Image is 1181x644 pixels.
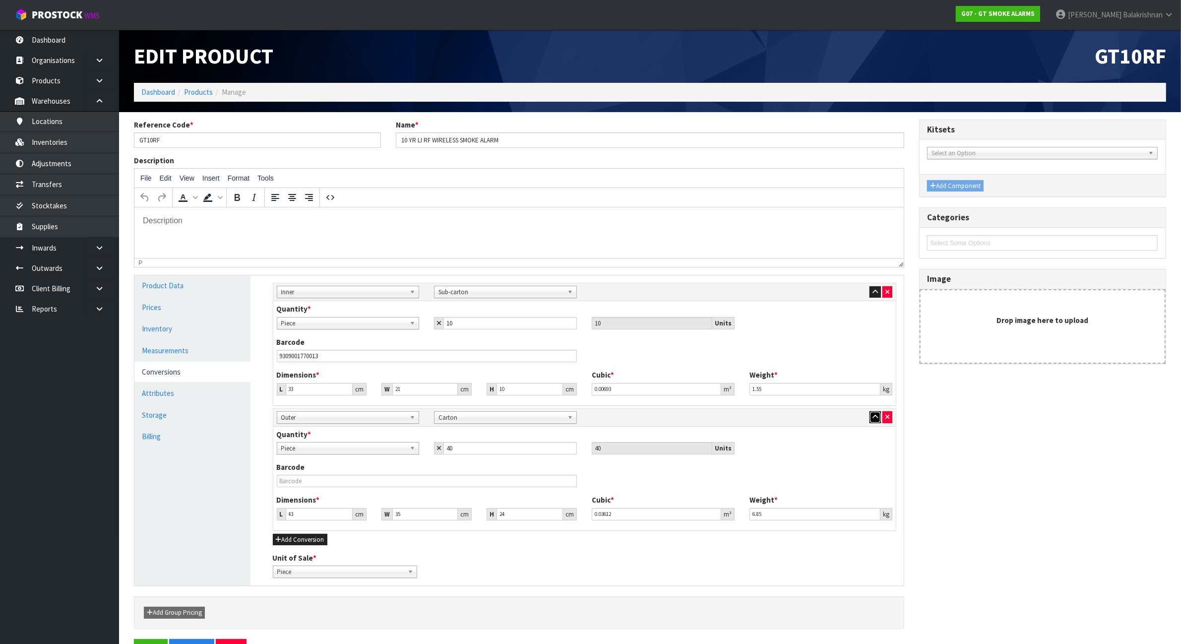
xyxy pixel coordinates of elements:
button: Bold [229,189,246,206]
label: Reference Code [134,120,193,130]
span: Inner [281,286,406,298]
div: cm [563,508,577,520]
button: Align center [284,189,301,206]
label: Weight [749,495,778,505]
div: Background color [199,189,224,206]
button: Align left [267,189,284,206]
button: Add Group Pricing [144,607,205,619]
strong: H [490,510,494,518]
small: WMS [84,11,100,20]
button: Add Conversion [273,534,327,546]
input: Child Qty [443,317,577,329]
input: Unit Qty [592,317,712,329]
button: Italic [246,189,262,206]
input: Length [286,508,353,520]
h3: Image [927,274,1158,284]
a: Billing [134,426,250,447]
input: Unit Qty [592,442,712,454]
div: kg [880,508,892,520]
label: Unit of Sale [273,553,317,563]
a: Product Data [134,275,250,296]
label: Description [134,155,174,166]
div: cm [353,508,367,520]
strong: L [280,385,283,393]
div: cm [458,383,472,395]
input: Child Qty [443,442,577,454]
span: Insert [202,174,220,182]
a: Dashboard [141,87,175,97]
div: kg [880,383,892,395]
input: Barcode [277,475,577,487]
span: Piece [281,443,406,454]
label: Barcode [277,462,305,472]
a: G07 - GT SMOKE ALARMS [956,6,1040,22]
a: Prices [134,297,250,318]
input: Barcode [277,350,577,362]
div: m³ [721,383,735,395]
span: ProStock [32,8,82,21]
input: Weight [749,508,880,520]
button: Redo [153,189,170,206]
label: Quantity [277,429,311,440]
input: Width [392,508,458,520]
input: Width [392,383,458,395]
input: Length [286,383,353,395]
span: Balakrishnan [1123,10,1163,19]
span: Edit [160,174,172,182]
span: View [180,174,194,182]
div: Resize [896,258,904,267]
span: Select an Option [932,147,1144,159]
input: Reference Code [134,132,381,148]
div: m³ [721,508,735,520]
strong: Units [715,444,732,452]
a: Storage [134,405,250,425]
strong: L [280,510,283,518]
span: Edit Product [134,43,273,69]
input: Name [396,132,904,148]
div: cm [458,508,472,520]
div: cm [353,383,367,395]
input: Weight [749,383,880,395]
span: Carton [438,412,563,424]
label: Name [396,120,419,130]
strong: W [384,385,390,393]
strong: W [384,510,390,518]
div: p [138,259,142,266]
a: Conversions [134,362,250,382]
input: Height [497,383,563,395]
span: Manage [222,87,246,97]
strong: H [490,385,494,393]
span: [PERSON_NAME] [1068,10,1121,19]
input: Cubic [592,383,721,395]
iframe: Rich Text Area. Press ALT-0 for help. [134,207,904,258]
a: Measurements [134,340,250,361]
div: cm [563,383,577,395]
span: GT10RF [1095,43,1166,69]
strong: Drop image here to upload [997,316,1089,325]
input: Height [497,508,563,520]
span: Outer [281,412,406,424]
a: Inventory [134,319,250,339]
label: Quantity [277,304,311,314]
button: Align right [301,189,317,206]
strong: Units [715,319,732,327]
button: Source code [322,189,339,206]
button: Add Component [927,180,984,192]
a: Attributes [134,383,250,403]
a: Products [184,87,213,97]
h3: Kitsets [927,125,1158,134]
strong: G07 - GT SMOKE ALARMS [961,9,1035,18]
span: Piece [281,318,406,329]
label: Dimensions [277,370,320,380]
span: Sub-carton [438,286,563,298]
label: Cubic [592,495,614,505]
label: Weight [749,370,778,380]
span: File [140,174,152,182]
div: Text color [175,189,199,206]
img: cube-alt.png [15,8,27,21]
span: Format [228,174,249,182]
span: Tools [257,174,274,182]
label: Cubic [592,370,614,380]
label: Barcode [277,337,305,347]
button: Undo [136,189,153,206]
